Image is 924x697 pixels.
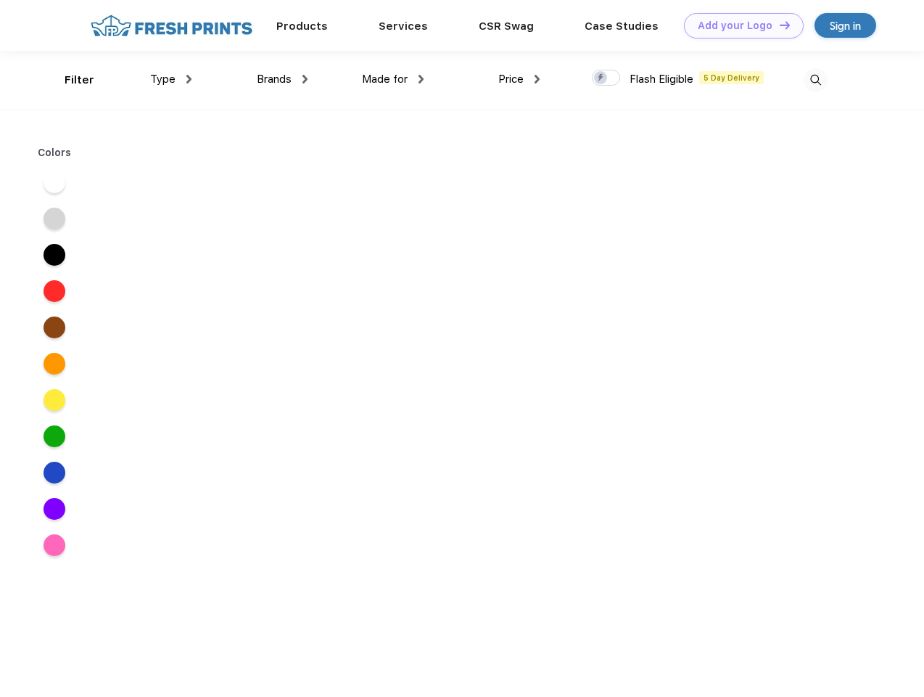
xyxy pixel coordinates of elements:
a: Products [276,20,328,33]
span: Brands [257,73,292,86]
a: Sign in [814,13,876,38]
img: dropdown.png [302,75,308,83]
span: 5 Day Delivery [699,71,764,84]
span: Flash Eligible [630,73,693,86]
span: Type [150,73,176,86]
img: DT [780,21,790,29]
div: Add your Logo [698,20,772,32]
img: dropdown.png [535,75,540,83]
span: Made for [362,73,408,86]
div: Colors [27,145,83,160]
img: desktop_search.svg [804,68,828,92]
div: Sign in [830,17,861,34]
img: dropdown.png [418,75,424,83]
span: Price [498,73,524,86]
img: fo%20logo%202.webp [86,13,257,38]
img: dropdown.png [186,75,191,83]
div: Filter [65,72,94,89]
